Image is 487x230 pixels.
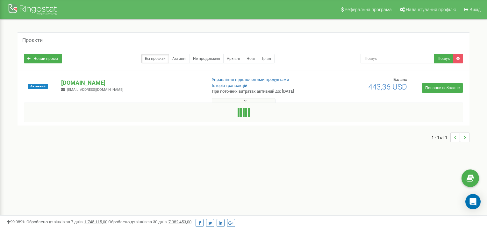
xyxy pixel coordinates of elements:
[6,219,25,224] span: 99,989%
[434,54,453,63] button: Пошук
[406,7,456,12] span: Налаштування профілю
[212,89,314,95] p: При поточних витратах активний до: [DATE]
[243,54,258,63] a: Нові
[212,77,289,82] a: Управління підключеними продуктами
[212,83,247,88] a: Історія транзакцій
[368,83,407,91] span: 443,36 USD
[22,38,43,43] h5: Проєкти
[141,54,169,63] a: Всі проєкти
[67,88,123,92] span: [EMAIL_ADDRESS][DOMAIN_NAME]
[108,219,191,224] span: Оброблено дзвінків за 30 днів :
[168,219,191,224] u: 7 382 453,00
[24,54,62,63] a: Новий проєкт
[432,126,469,148] nav: ...
[469,7,481,12] span: Вихід
[190,54,224,63] a: Не продовжені
[465,194,481,209] div: Open Intercom Messenger
[361,54,434,63] input: Пошук
[422,83,463,93] a: Поповнити баланс
[223,54,243,63] a: Архівні
[26,219,107,224] span: Оброблено дзвінків за 7 днів :
[345,7,392,12] span: Реферальна програма
[432,133,450,142] span: 1 - 1 of 1
[61,79,201,87] p: [DOMAIN_NAME]
[28,84,48,89] span: Активний
[84,219,107,224] u: 1 745 115,00
[169,54,190,63] a: Активні
[258,54,275,63] a: Тріал
[393,77,407,82] span: Баланс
